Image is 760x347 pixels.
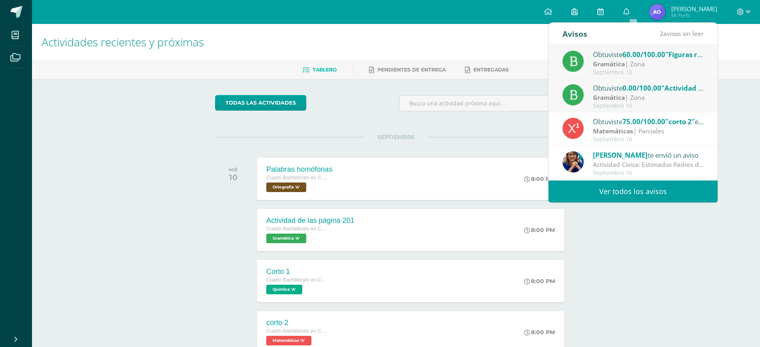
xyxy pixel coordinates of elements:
span: Pendientes de entrega [377,67,446,73]
div: corto 2 [266,319,326,327]
span: 75.00/100.00 [622,117,665,126]
span: Matemáticas 'A' [266,336,311,345]
div: Septiembre 10 [593,103,704,109]
img: 5d6f35d558c486632aab3bda9a330e6b.png [563,151,584,173]
span: avisos sin leer [660,29,704,38]
span: Entregadas [473,67,509,73]
div: Corto 1 [266,268,326,276]
span: [PERSON_NAME] [671,5,717,13]
span: Cuarto Bachillerato en CCLL en Computacion [266,328,326,334]
span: Actividades recientes y próximas [42,34,204,50]
a: Pendientes de entrega [369,63,446,76]
a: Ver todos los avisos [549,180,718,202]
div: Septiembre 10 [593,69,704,76]
div: Avisos [563,23,587,45]
span: Cuarto Bachillerato en CCLL en Computacion [266,226,326,232]
div: Actividad de las página 201 [266,216,354,225]
div: Obtuviste en [593,49,704,59]
div: Obtuviste en [593,116,704,127]
span: Ortografía 'A' [266,182,306,192]
div: Palabras homófonas [266,165,332,174]
div: | Zona [593,93,704,102]
div: | Parciales [593,127,704,136]
a: Entregadas [465,63,509,76]
div: Septiembre 10 [593,136,704,143]
div: MIÉ [229,167,238,173]
span: "corto 2" [665,117,695,126]
strong: Gramática [593,59,625,68]
div: 8:00 PM [524,175,555,182]
a: todas las Actividades [215,95,306,111]
div: 8:00 PM [524,226,555,234]
span: 0.00/100.00 [622,83,661,93]
span: "Actividad de las página 201" [661,83,758,93]
div: Septiembre 10 [593,170,704,176]
div: | Zona [593,59,704,69]
img: 429b44335496247a7f21bc3e38013c17.png [649,4,665,20]
input: Busca una actividad próxima aquí... [399,95,576,111]
a: Tablero [303,63,337,76]
div: te envió un aviso [593,150,704,160]
span: SEPTIEMBRE [365,133,427,141]
span: 2 [660,29,663,38]
span: Tablero [313,67,337,73]
div: Actividad Cívica: Estimados Padres de Familia: Deseamos que la paz y amor de la familia de Nazare... [593,160,704,169]
div: 10 [229,173,238,182]
div: 8:00 PM [524,329,555,336]
span: Cuarto Bachillerato en CCLL en Computacion [266,175,326,180]
span: Cuarto Bachillerato en CCLL en Computacion [266,277,326,283]
span: Mi Perfil [671,12,717,19]
span: "Figuras retóricas" [665,50,727,59]
span: Química 'A' [266,285,302,294]
span: [PERSON_NAME] [593,151,648,160]
span: Gramática 'A' [266,234,306,243]
div: Obtuviste en [593,83,704,93]
div: 8:00 PM [524,278,555,285]
strong: Matemáticas [593,127,633,135]
span: 60.00/100.00 [622,50,665,59]
strong: Gramática [593,93,625,102]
